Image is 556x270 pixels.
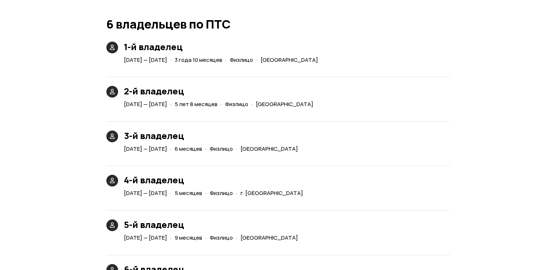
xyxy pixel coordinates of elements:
[241,145,298,153] span: [GEOGRAPHIC_DATA]
[124,175,306,185] h3: 4-й владелец
[170,143,172,155] span: ·
[210,234,233,241] span: Физлицо
[124,220,301,230] h3: 5-й владелец
[205,143,207,155] span: ·
[210,189,233,197] span: Физлицо
[220,98,222,110] span: ·
[225,54,227,66] span: ·
[236,187,238,199] span: ·
[124,100,167,108] span: [DATE] — [DATE]
[225,100,248,108] span: Физлицо
[236,143,238,155] span: ·
[256,100,313,108] span: [GEOGRAPHIC_DATA]
[124,234,167,241] span: [DATE] — [DATE]
[175,145,202,153] span: 6 месяцев
[175,56,222,64] span: 3 года 10 месяцев
[170,98,172,110] span: ·
[236,232,238,244] span: ·
[170,232,172,244] span: ·
[124,189,167,197] span: [DATE] — [DATE]
[124,145,167,153] span: [DATE] — [DATE]
[175,189,202,197] span: 5 месяцев
[170,187,172,199] span: ·
[124,42,321,52] h3: 1-й владелец
[230,56,253,64] span: Физлицо
[251,98,253,110] span: ·
[241,234,298,241] span: [GEOGRAPHIC_DATA]
[175,100,218,108] span: 5 лет 8 месяцев
[205,187,207,199] span: ·
[261,56,318,64] span: [GEOGRAPHIC_DATA]
[256,54,258,66] span: ·
[205,232,207,244] span: ·
[175,234,202,241] span: 9 месяцев
[210,145,233,153] span: Физлицо
[170,54,172,66] span: ·
[124,86,316,96] h3: 2-й владелец
[124,56,167,64] span: [DATE] — [DATE]
[106,18,450,31] h1: 6 владельцев по ПТС
[241,189,303,197] span: г. [GEOGRAPHIC_DATA]
[124,131,301,141] h3: 3-й владелец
